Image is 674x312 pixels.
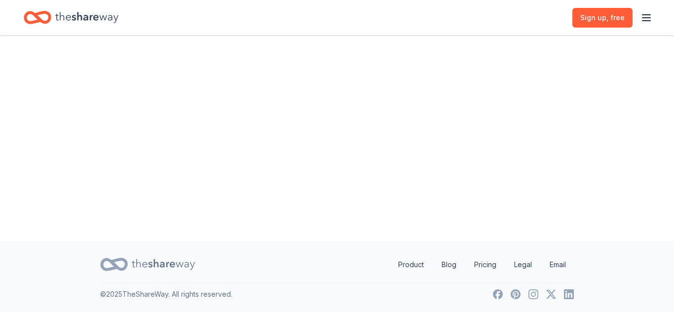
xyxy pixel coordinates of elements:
[24,6,118,29] a: Home
[390,255,574,275] nav: quick links
[434,255,464,275] a: Blog
[572,8,633,28] a: Sign up, free
[580,12,625,24] span: Sign up
[606,13,625,22] span: , free
[466,255,504,275] a: Pricing
[100,288,232,300] p: © 2025 TheShareWay. All rights reserved.
[390,255,432,275] a: Product
[542,255,574,275] a: Email
[506,255,540,275] a: Legal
